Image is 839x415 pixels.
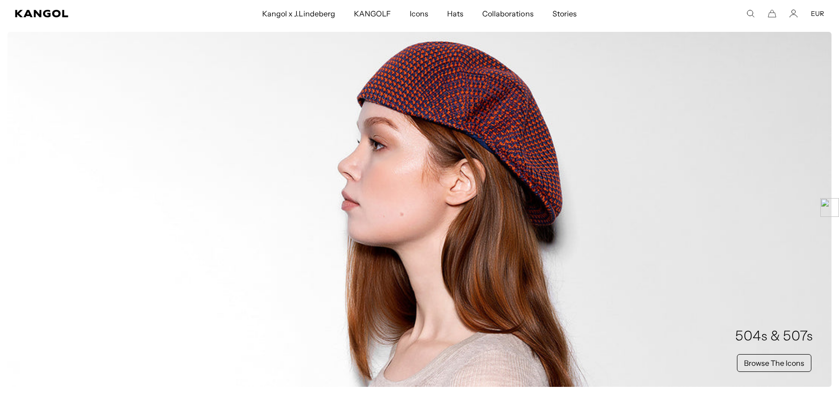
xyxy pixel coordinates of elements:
[746,9,755,18] summary: Search here
[735,328,813,347] h2: 504s & 507s
[811,9,824,18] button: EUR
[737,354,811,372] a: Browse The Icons
[768,9,776,18] button: Cart
[789,9,798,18] a: Account
[820,198,839,217] img: logo.png
[15,10,174,17] a: Kangol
